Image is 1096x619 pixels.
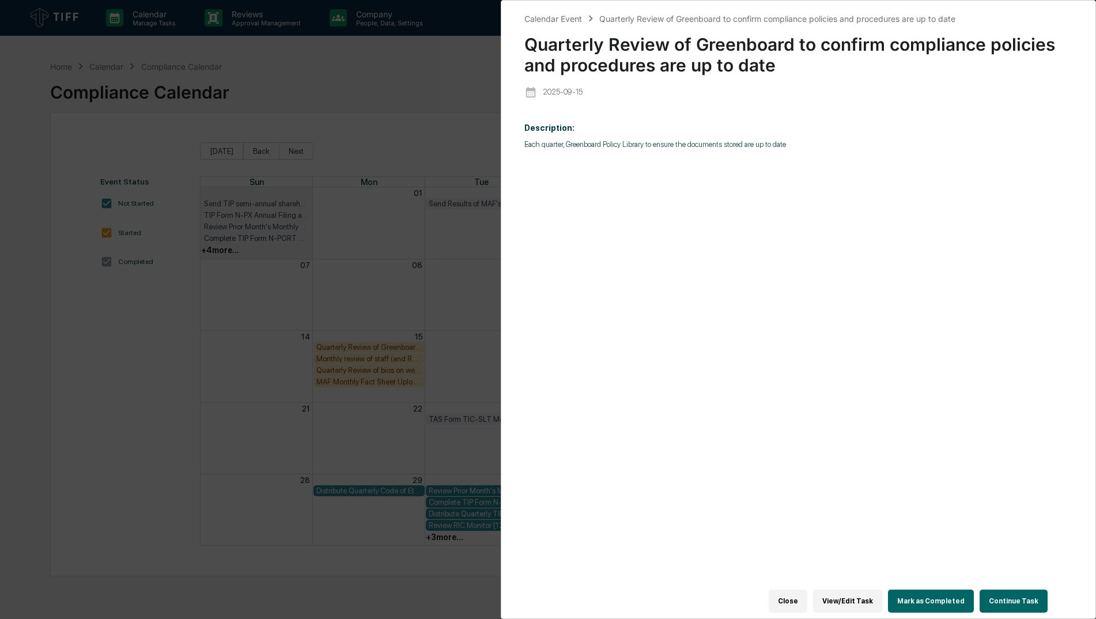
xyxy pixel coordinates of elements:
[599,14,955,24] div: Quarterly Review of Greenboard to confirm compliance policies and procedures are up to date
[1059,581,1090,612] iframe: Open customer support
[524,14,582,24] div: Calendar Event
[769,590,807,613] button: Close
[980,590,1048,613] button: Continue Task
[524,140,1072,149] p: Each quarter, Greenboard Policy Library to ensure the documents stored are up to date
[524,123,575,133] b: Description:
[524,25,1072,76] div: Quarterly Review of Greenboard to confirm compliance policies and procedures are up to date
[813,590,882,613] button: View/Edit Task
[888,590,974,613] button: Mark as Completed
[543,88,583,96] p: 2025-09-15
